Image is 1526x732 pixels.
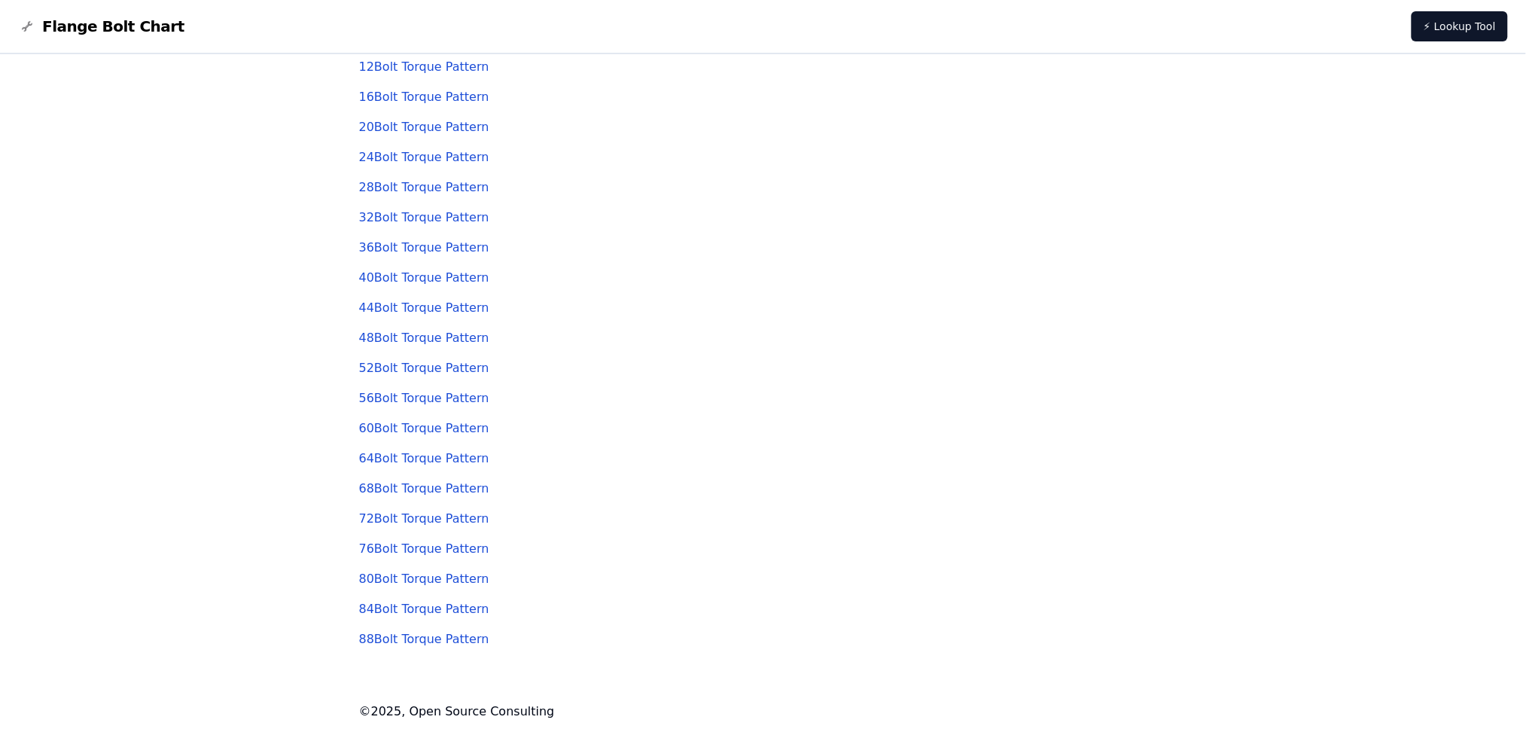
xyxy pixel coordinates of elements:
[359,270,489,285] a: 40Bolt Torque Pattern
[359,180,489,194] a: 28Bolt Torque Pattern
[18,17,36,35] img: Flange Bolt Chart Logo
[359,331,489,345] a: 48Bolt Torque Pattern
[359,481,489,496] a: 68Bolt Torque Pattern
[359,511,489,526] a: 72Bolt Torque Pattern
[359,120,489,134] a: 20Bolt Torque Pattern
[42,16,184,37] span: Flange Bolt Chart
[359,421,489,435] a: 60Bolt Torque Pattern
[359,451,489,465] a: 64Bolt Torque Pattern
[359,150,489,164] a: 24Bolt Torque Pattern
[1412,11,1508,41] a: ⚡ Lookup Tool
[359,90,489,104] a: 16Bolt Torque Pattern
[359,59,489,74] a: 12Bolt Torque Pattern
[359,703,1168,721] footer: © 2025 , Open Source Consulting
[359,632,489,646] a: 88Bolt Torque Pattern
[359,300,489,315] a: 44Bolt Torque Pattern
[359,361,489,375] a: 52Bolt Torque Pattern
[359,240,489,255] a: 36Bolt Torque Pattern
[359,210,489,224] a: 32Bolt Torque Pattern
[359,572,489,586] a: 80Bolt Torque Pattern
[359,541,489,556] a: 76Bolt Torque Pattern
[359,391,489,405] a: 56Bolt Torque Pattern
[18,16,184,37] a: Flange Bolt Chart LogoFlange Bolt Chart
[359,602,489,616] a: 84Bolt Torque Pattern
